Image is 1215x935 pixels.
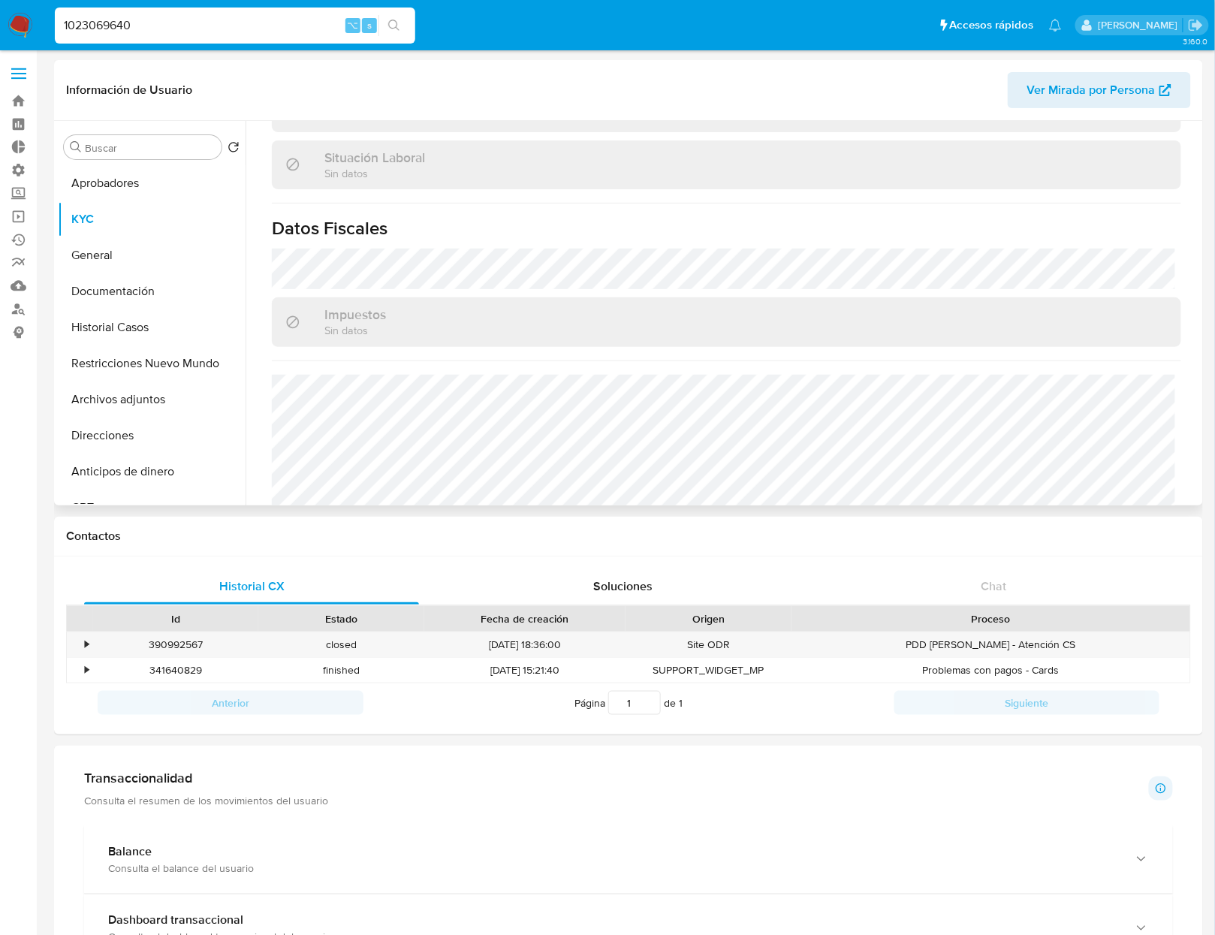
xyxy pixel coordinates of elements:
[219,578,285,595] span: Historial CX
[104,611,248,626] div: Id
[58,165,246,201] button: Aprobadores
[324,166,425,180] p: Sin datos
[269,611,413,626] div: Estado
[435,611,616,626] div: Fecha de creación
[228,141,240,158] button: Volver al orden por defecto
[70,141,82,153] button: Buscar
[66,529,1191,544] h1: Contactos
[55,16,415,35] input: Buscar usuario o caso...
[324,323,386,337] p: Sin datos
[424,658,626,683] div: [DATE] 15:21:40
[58,237,246,273] button: General
[58,345,246,382] button: Restricciones Nuevo Mundo
[593,578,653,595] span: Soluciones
[58,490,246,526] button: CBT
[58,201,246,237] button: KYC
[85,638,89,652] div: •
[272,297,1181,346] div: ImpuestosSin datos
[58,382,246,418] button: Archivos adjuntos
[679,695,683,710] span: 1
[981,578,1007,595] span: Chat
[574,691,683,715] span: Página de
[894,691,1160,715] button: Siguiente
[58,418,246,454] button: Direcciones
[93,658,258,683] div: 341640829
[324,108,380,122] p: Sin datos
[1027,72,1156,108] span: Ver Mirada por Persona
[324,149,425,166] h3: Situación Laboral
[272,140,1181,189] div: Situación LaboralSin datos
[367,18,372,32] span: s
[98,691,363,715] button: Anterior
[324,306,386,323] h3: Impuestos
[58,454,246,490] button: Anticipos de dinero
[378,15,409,36] button: search-icon
[626,658,791,683] div: SUPPORT_WIDGET_MP
[1098,18,1183,32] p: jessica.fukman@mercadolibre.com
[1049,19,1062,32] a: Notificaciones
[272,217,1181,240] h1: Datos Fiscales
[58,309,246,345] button: Historial Casos
[66,83,192,98] h1: Información de Usuario
[636,611,780,626] div: Origen
[791,632,1190,657] div: PDD [PERSON_NAME] - Atención CS
[791,658,1190,683] div: Problemas con pagos - Cards
[424,632,626,657] div: [DATE] 18:36:00
[58,273,246,309] button: Documentación
[258,632,424,657] div: closed
[347,18,358,32] span: ⌥
[258,658,424,683] div: finished
[93,632,258,657] div: 390992567
[85,141,216,155] input: Buscar
[802,611,1180,626] div: Proceso
[1008,72,1191,108] button: Ver Mirada por Persona
[626,632,791,657] div: Site ODR
[85,663,89,677] div: •
[1188,17,1204,33] a: Salir
[950,17,1034,33] span: Accesos rápidos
